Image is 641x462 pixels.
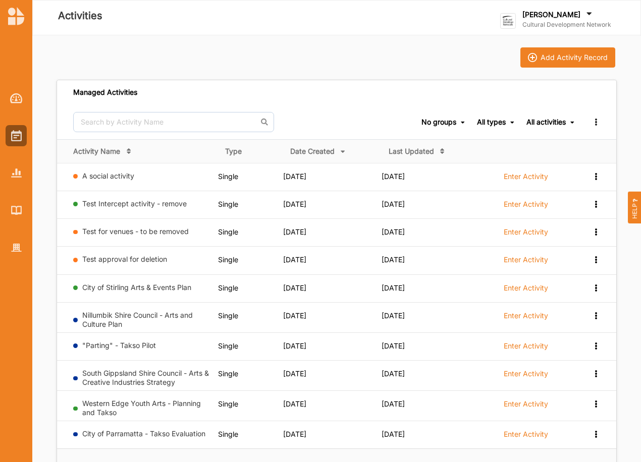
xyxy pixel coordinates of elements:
span: [DATE] [283,172,306,181]
div: All types [477,118,506,127]
a: Dashboard [6,88,27,109]
img: logo [500,13,516,29]
span: [DATE] [283,430,306,438]
span: [DATE] [283,341,306,350]
img: Library [11,206,22,214]
a: Enter Activity [504,199,548,214]
label: Enter Activity [504,200,548,209]
span: [DATE] [382,227,405,236]
a: Test approval for deletion [82,255,167,263]
span: [DATE] [283,399,306,408]
span: [DATE] [283,283,306,292]
label: Enter Activity [504,430,548,439]
label: Enter Activity [504,255,548,264]
span: [DATE] [382,200,405,208]
span: Single [218,227,238,236]
span: [DATE] [382,399,405,408]
a: Organisation [6,237,27,258]
a: Library [6,200,27,221]
span: Single [218,283,238,292]
span: [DATE] [382,255,405,264]
a: City of Stirling Arts & Events Plan [82,283,191,292]
span: [DATE] [283,311,306,320]
span: [DATE] [382,311,405,320]
span: Single [218,399,238,408]
a: Test for venues - to be removed [82,227,189,236]
button: iconAdd Activity Record [520,47,615,68]
label: Cultural Development Network [522,21,611,29]
span: [DATE] [283,227,306,236]
a: "Parting" - Takso Pilot [82,341,156,350]
span: Single [218,172,238,181]
span: Single [218,369,238,378]
img: logo [8,7,24,25]
th: Type [218,139,283,163]
a: Enter Activity [504,429,548,444]
a: Enter Activity [504,171,548,187]
a: Nillumbik Shire Council - Arts and Culture Plan [82,311,193,328]
input: Search by Activity Name [73,112,274,132]
a: South Gippsland Shire Council - Arts & Creative Industries Strategy [82,369,209,386]
a: City of Parramatta - Takso Evaluation [82,429,205,438]
a: Enter Activity [504,227,548,242]
a: A social activity [82,171,134,180]
a: Test Intercept activity - remove [82,199,187,208]
a: Enter Activity [504,311,548,326]
a: Enter Activity [504,341,548,356]
span: [DATE] [283,369,306,378]
div: All activities [526,118,566,127]
img: icon [528,53,537,62]
span: Single [218,311,238,320]
div: No groups [421,118,456,127]
label: Enter Activity [504,227,548,237]
span: Single [218,200,238,208]
span: Single [218,430,238,438]
label: Enter Activity [504,341,548,351]
a: Enter Activity [504,399,548,414]
label: [PERSON_NAME] [522,10,580,19]
span: Single [218,341,238,350]
img: Reports [11,168,22,177]
img: Activities [11,130,22,141]
span: [DATE] [382,430,405,438]
span: [DATE] [382,283,405,292]
div: Add Activity Record [541,53,608,62]
span: [DATE] [283,255,306,264]
a: Enter Activity [504,369,548,384]
label: Enter Activity [504,172,548,181]
img: Dashboard [10,93,23,103]
span: Single [218,255,238,264]
div: Last Updated [389,147,434,156]
label: Activities [58,8,102,24]
a: Activities [6,125,27,146]
label: Enter Activity [504,369,548,378]
label: Enter Activity [504,399,548,409]
a: Enter Activity [504,283,548,298]
div: Managed Activities [73,88,137,97]
a: Reports [6,162,27,184]
label: Enter Activity [504,311,548,320]
span: [DATE] [382,172,405,181]
div: Activity Name [73,147,120,156]
img: Organisation [11,244,22,252]
span: [DATE] [382,369,405,378]
span: [DATE] [382,341,405,350]
a: Western Edge Youth Arts - Planning and Takso [82,399,201,417]
span: [DATE] [283,200,306,208]
a: Enter Activity [504,255,548,270]
label: Enter Activity [504,283,548,293]
div: Date Created [290,147,335,156]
